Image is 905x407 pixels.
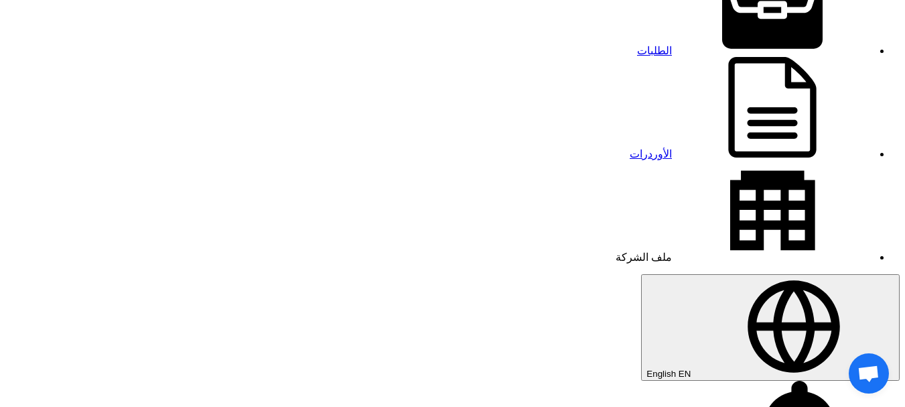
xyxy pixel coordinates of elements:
[616,251,873,263] a: ملف الشركة
[641,274,900,381] button: English EN
[849,353,889,394] a: Open chat
[679,369,691,379] span: EN
[630,148,873,160] a: الأوردرات
[646,369,676,379] span: English
[637,45,873,56] a: الطلبات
